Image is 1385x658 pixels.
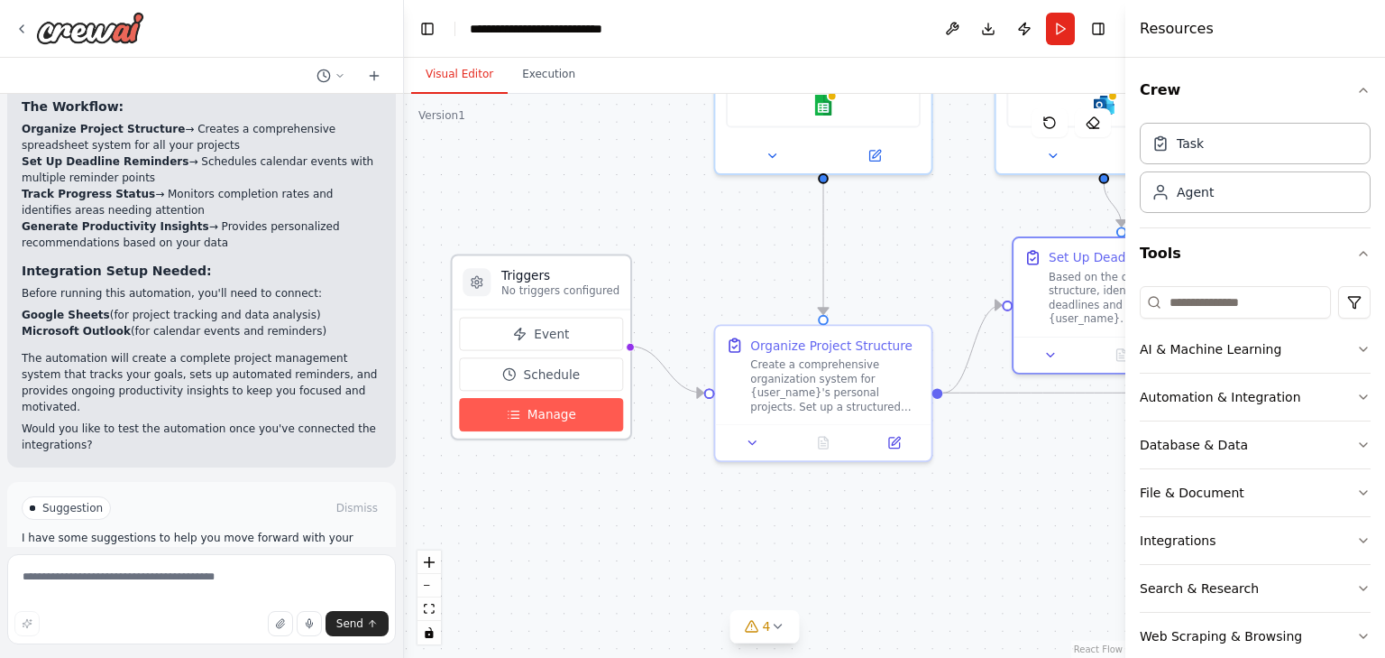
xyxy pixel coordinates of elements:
g: Edge from 0ca826a5-5458-4aaf-829f-73545d566f50 to 39345022-2559-4c3c-9d5c-b96a499ee6dd [943,385,1318,402]
g: Edge from 0ca826a5-5458-4aaf-829f-73545d566f50 to dbc85e3e-d6ea-404a-a670-fa0bd7549a33 [943,296,1002,402]
div: Web Scraping & Browsing [1140,627,1302,645]
div: Integrations [1140,532,1215,550]
button: Hide left sidebar [415,16,440,42]
img: Google sheets [812,95,833,116]
div: React Flow controls [417,551,441,644]
button: Schedule [459,357,623,391]
div: AI & Machine Learning [1140,340,1281,358]
button: zoom in [417,551,441,574]
button: File & Document [1140,469,1371,516]
strong: The Workflow: [22,99,124,114]
img: Logo [36,12,144,44]
p: Before running this automation, you'll need to connect: [22,285,381,301]
h3: Triggers [501,266,619,283]
button: Switch to previous chat [309,65,353,87]
p: I have some suggestions to help you move forward with your automation. [22,531,381,560]
li: → Monitors completion rates and identifies areas needing attention [22,186,381,218]
button: Integrations [1140,517,1371,564]
div: Agent [1177,183,1214,201]
strong: Set Up Deadline Reminders [22,155,188,168]
button: toggle interactivity [417,621,441,644]
nav: breadcrumb [470,20,646,38]
button: Start a new chat [360,65,389,87]
span: Event [534,325,569,342]
li: → Creates a comprehensive spreadsheet system for all your projects [22,121,381,153]
div: TriggersNo triggers configuredEventScheduleManage [451,255,632,440]
div: Crew [1140,116,1371,227]
div: Organize Project Structure [750,337,913,354]
button: Dismiss [333,499,381,517]
button: Click to speak your automation idea [297,611,322,636]
span: Manage [527,406,576,423]
button: No output available [786,432,860,453]
button: Manage [459,398,623,431]
strong: Organize Project Structure [22,123,185,135]
button: Execution [508,56,590,94]
strong: Generate Productivity Insights [22,220,209,233]
button: 4 [730,610,800,644]
div: Organize Project StructureCreate a comprehensive organization system for {user_name}'s personal p... [713,324,932,462]
button: Event [459,318,623,351]
li: → Schedules calendar events with multiple reminder points [22,153,381,186]
button: AI & Machine Learning [1140,326,1371,373]
span: Schedule [524,366,581,383]
li: (for calendar events and reminders) [22,323,381,339]
div: Set Up Deadline RemindersBased on the organized project structure, identify all important deadlin... [1012,236,1231,375]
span: Suggestion [42,501,103,515]
p: No triggers configured [501,284,619,299]
button: Search & Research [1140,565,1371,612]
button: fit view [417,598,441,621]
li: → Provides personalized recommendations based on your data [22,218,381,251]
div: Task [1177,134,1204,153]
button: Visual Editor [411,56,508,94]
div: File & Document [1140,484,1244,502]
span: Send [336,616,363,631]
button: Automation & Integration [1140,374,1371,421]
div: Search & Research [1140,579,1259,598]
div: Based on the organized project structure, identify all important deadlines and milestones for {us... [1049,270,1219,326]
button: Crew [1140,65,1371,116]
h4: Resources [1140,18,1214,40]
a: React Flow attribution [1074,644,1123,654]
button: Open in side panel [1105,145,1205,166]
div: Automation & Integration [1140,388,1301,406]
button: Open in side panel [825,145,924,166]
strong: Track Progress Status [22,188,155,200]
strong: Microsoft Outlook [22,325,131,338]
span: 4 [763,617,771,635]
div: Version 1 [418,108,465,123]
img: Microsoft outlook [1094,95,1114,116]
div: Database & Data [1140,436,1248,454]
button: Improve this prompt [14,611,40,636]
button: Tools [1140,228,1371,279]
li: (for project tracking and data analysis) [22,307,381,323]
button: zoom out [417,574,441,598]
div: Create a comprehensive organization system for {user_name}'s personal projects. Set up a structur... [750,357,921,413]
strong: Integration Setup Needed: [22,264,212,278]
button: Open in side panel [864,432,924,453]
button: Send [326,611,389,636]
g: Edge from f5d21cf7-e77a-46c9-83f7-713f5ecd0de3 to 0ca826a5-5458-4aaf-829f-73545d566f50 [814,182,831,314]
g: Edge from ef48bbd5-e73a-42d0-9199-333cf1847886 to dbc85e3e-d6ea-404a-a670-fa0bd7549a33 [1096,182,1131,227]
button: Database & Data [1140,422,1371,468]
strong: Google Sheets [22,309,110,321]
p: Would you like to test the automation once you've connected the integrations? [22,421,381,453]
div: Set Up Deadline Reminders [1049,249,1217,266]
p: The automation will create a complete project management system that tracks your goals, sets up a... [22,350,381,415]
button: No output available [1085,345,1159,366]
g: Edge from triggers to 0ca826a5-5458-4aaf-829f-73545d566f50 [628,338,703,402]
button: Hide right sidebar [1086,16,1111,42]
button: Upload files [268,611,293,636]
